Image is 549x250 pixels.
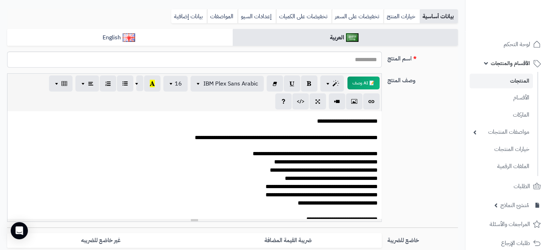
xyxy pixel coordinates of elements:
span: المراجعات والأسئلة [490,219,530,229]
a: English [7,29,233,46]
span: لوحة التحكم [504,39,530,49]
a: المنتجات [470,74,533,88]
a: الطلبات [470,178,545,195]
label: غير خاضع للضريبه [7,233,194,248]
span: مُنشئ النماذج [500,200,529,210]
img: logo-2.png [500,12,542,27]
a: الماركات [470,107,533,123]
a: إعدادات السيو [238,9,276,24]
img: English [123,33,135,42]
a: المواصفات [207,9,238,24]
label: خاضع للضريبة [385,233,461,245]
a: خيارات المنتجات [470,142,533,157]
a: المراجعات والأسئلة [470,216,545,233]
button: 📝 AI وصف [347,77,380,89]
img: العربية [346,33,358,42]
a: مواصفات المنتجات [470,124,533,140]
div: Open Intercom Messenger [11,222,28,239]
a: الأقسام [470,90,533,106]
label: ضريبة القيمة المضافة [194,233,382,248]
span: IBM Plex Sans Arabic [203,79,258,88]
span: الطلبات [514,181,530,191]
button: 16 [163,76,188,92]
a: لوحة التحكم [470,36,545,53]
a: تخفيضات على الكميات [276,9,332,24]
button: IBM Plex Sans Arabic [191,76,264,92]
a: تخفيضات على السعر [332,9,384,24]
a: الملفات الرقمية [470,159,533,174]
a: بيانات أساسية [420,9,458,24]
label: اسم المنتج [385,52,461,63]
span: طلبات الإرجاع [501,238,530,248]
label: وصف المنتج [385,73,461,85]
span: 16 [175,79,182,88]
a: بيانات إضافية [171,9,207,24]
span: الأقسام والمنتجات [491,58,530,68]
a: العربية [233,29,458,46]
a: خيارات المنتج [384,9,420,24]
